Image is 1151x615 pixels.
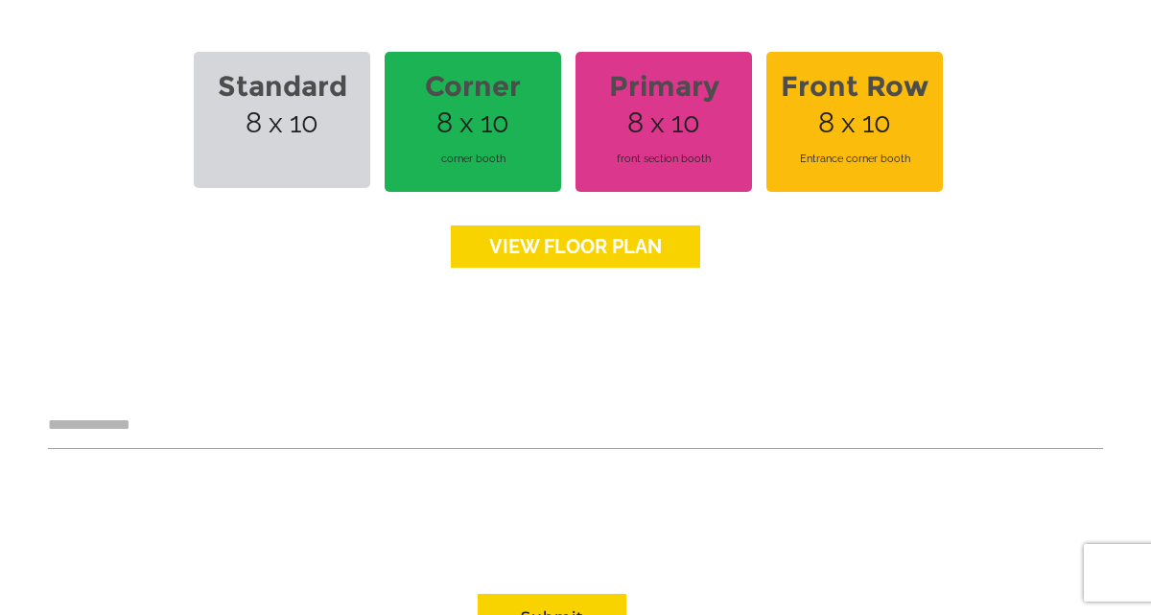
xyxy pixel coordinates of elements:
span: front section booth [587,132,740,185]
strong: Corner [396,59,550,114]
strong: Standard [205,59,359,114]
span: 8 x 10 [575,52,752,192]
strong: Front Row [778,59,931,114]
span: 8 x 10 [385,52,561,192]
span: 8 x 10 [766,52,943,192]
strong: Primary [587,59,740,114]
span: 8 x 10 [194,52,370,188]
span: corner booth [396,132,550,185]
a: View floor Plan [451,225,700,268]
span: Entrance corner booth [778,132,931,185]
